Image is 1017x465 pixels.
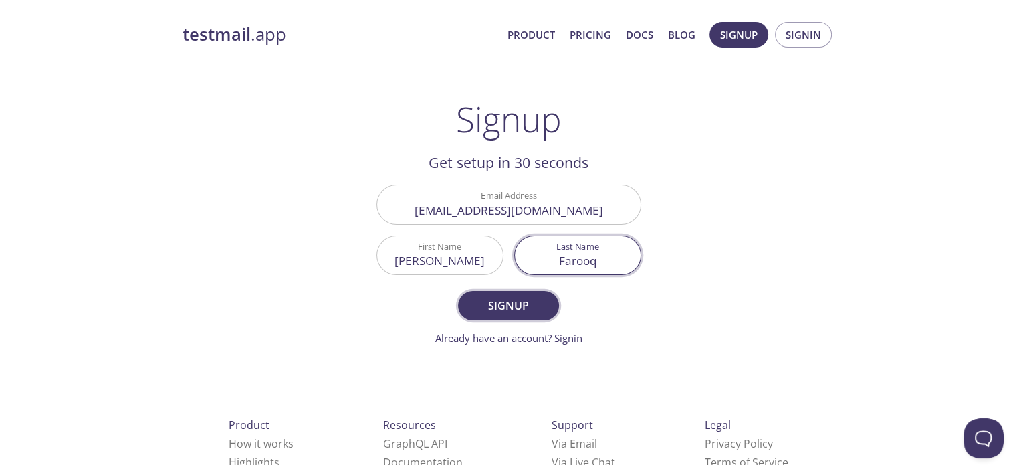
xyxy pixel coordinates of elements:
a: GraphQL API [383,436,447,451]
strong: testmail [183,23,251,46]
a: Pricing [570,26,611,43]
a: Blog [668,26,695,43]
span: Support [552,417,593,432]
h1: Signup [456,99,562,139]
span: Signup [473,296,544,315]
span: Signin [786,26,821,43]
span: Signup [720,26,758,43]
iframe: Help Scout Beacon - Open [964,418,1004,458]
h2: Get setup in 30 seconds [376,151,641,174]
a: Already have an account? Signin [435,331,582,345]
button: Signin [775,22,832,48]
a: How it works [229,436,294,451]
button: Signup [709,22,768,48]
span: Resources [383,417,436,432]
a: Privacy Policy [705,436,773,451]
a: Via Email [552,436,597,451]
span: Legal [705,417,731,432]
span: Product [229,417,269,432]
button: Signup [458,291,558,320]
a: Docs [626,26,653,43]
a: Product [507,26,555,43]
a: testmail.app [183,23,497,46]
